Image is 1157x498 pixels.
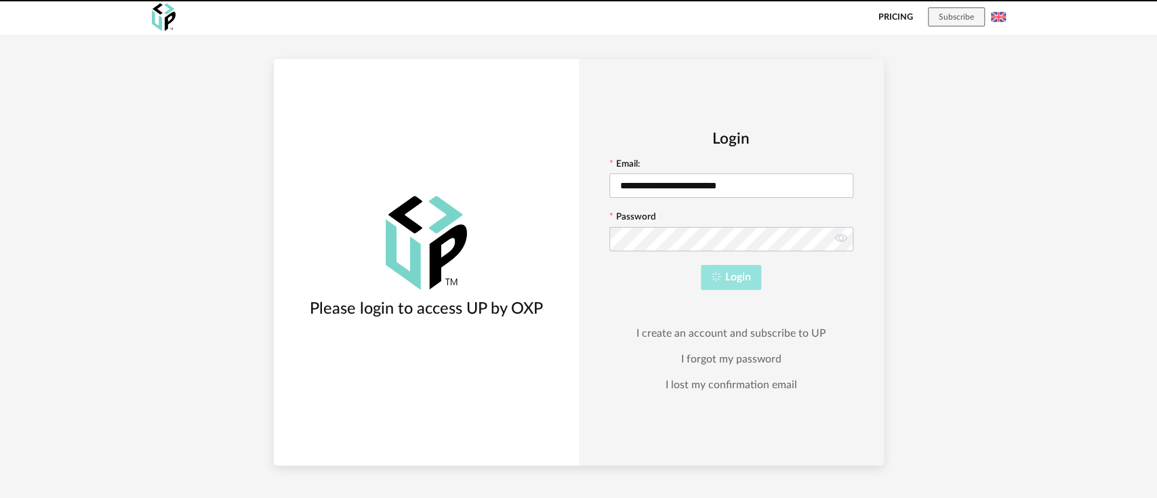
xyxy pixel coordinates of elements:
[310,299,543,320] h3: Please login to access UP by OXP
[636,327,826,340] a: I create an account and subscribe to UP
[991,9,1006,24] img: us
[928,7,985,26] button: Subscribe
[152,3,176,31] img: OXP
[666,378,797,392] a: I lost my confirmation email
[939,13,974,21] span: Subscribe
[386,196,467,290] img: OXP
[609,129,853,149] h2: Login
[681,352,782,366] a: I forgot my password
[609,160,640,172] label: Email:
[609,213,656,225] label: Password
